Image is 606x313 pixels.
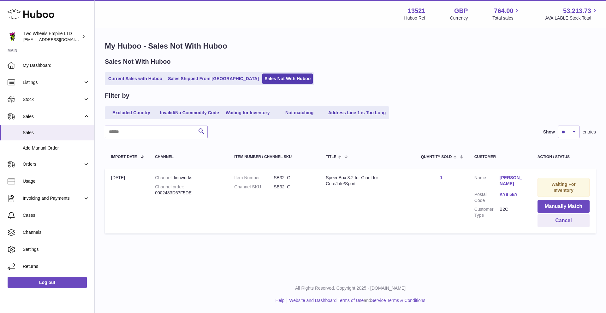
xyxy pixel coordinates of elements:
h2: Filter by [105,92,129,100]
label: Show [543,129,555,135]
span: Orders [23,161,83,167]
span: Listings [23,80,83,86]
a: Waiting for Inventory [223,108,273,118]
a: Invalid/No Commodity Code [158,108,221,118]
a: KY8 5EY [500,192,525,198]
span: Title [326,155,336,159]
span: Stock [23,97,83,103]
dt: Customer Type [474,206,500,218]
div: Action / Status [538,155,590,159]
span: Channels [23,229,90,235]
dt: Item Number [234,175,274,181]
span: Settings [23,246,90,252]
div: Item Number / Channel SKU [234,155,313,159]
a: Excluded Country [106,108,157,118]
strong: Channel order [155,184,184,189]
span: AVAILABLE Stock Total [545,15,598,21]
strong: 13521 [408,7,425,15]
div: Channel [155,155,222,159]
span: 764.00 [494,7,513,15]
dd: SB32_G [274,184,313,190]
a: Sales Not With Huboo [262,74,313,84]
h2: Sales Not With Huboo [105,57,171,66]
span: Usage [23,178,90,184]
a: Log out [8,277,87,288]
a: 1 [440,175,443,180]
a: 53,213.73 AVAILABLE Stock Total [545,7,598,21]
div: 0002483D67F5DE [155,184,222,196]
div: Currency [450,15,468,21]
span: Invoicing and Payments [23,195,83,201]
div: linnworks [155,175,222,181]
a: Website and Dashboard Terms of Use [289,298,364,303]
img: justas@twowheelsempire.com [8,32,17,41]
span: entries [583,129,596,135]
button: Manually Match [538,200,590,213]
strong: GBP [454,7,468,15]
span: Returns [23,263,90,269]
a: Address Line 1 is Too Long [326,108,388,118]
span: Total sales [492,15,520,21]
a: 764.00 Total sales [492,7,520,21]
div: SpeedBox 3.2 for Giant for Core/Life/Sport [326,175,408,187]
div: Two Wheels Empire LTD [23,31,80,43]
span: Cases [23,212,90,218]
a: [PERSON_NAME] [500,175,525,187]
span: My Dashboard [23,62,90,68]
div: Huboo Ref [404,15,425,21]
button: Cancel [538,214,590,227]
span: [EMAIL_ADDRESS][DOMAIN_NAME] [23,37,93,42]
dt: Channel SKU [234,184,274,190]
span: Import date [111,155,137,159]
span: Sales [23,130,90,136]
a: Current Sales with Huboo [106,74,164,84]
span: Add Manual Order [23,145,90,151]
span: Quantity Sold [421,155,452,159]
h1: My Huboo - Sales Not With Huboo [105,41,596,51]
li: and [287,298,425,304]
td: [DATE] [105,168,149,233]
a: Not matching [274,108,325,118]
dd: B2C [500,206,525,218]
div: Customer [474,155,525,159]
p: All Rights Reserved. Copyright 2025 - [DOMAIN_NAME] [100,285,601,291]
span: Sales [23,114,83,120]
strong: Channel [155,175,174,180]
a: Help [276,298,285,303]
span: 53,213.73 [563,7,591,15]
a: Service Terms & Conditions [371,298,425,303]
dt: Name [474,175,500,188]
dd: SB32_G [274,175,313,181]
strong: Waiting For Inventory [551,182,575,193]
a: Sales Shipped From [GEOGRAPHIC_DATA] [166,74,261,84]
dt: Postal Code [474,192,500,204]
